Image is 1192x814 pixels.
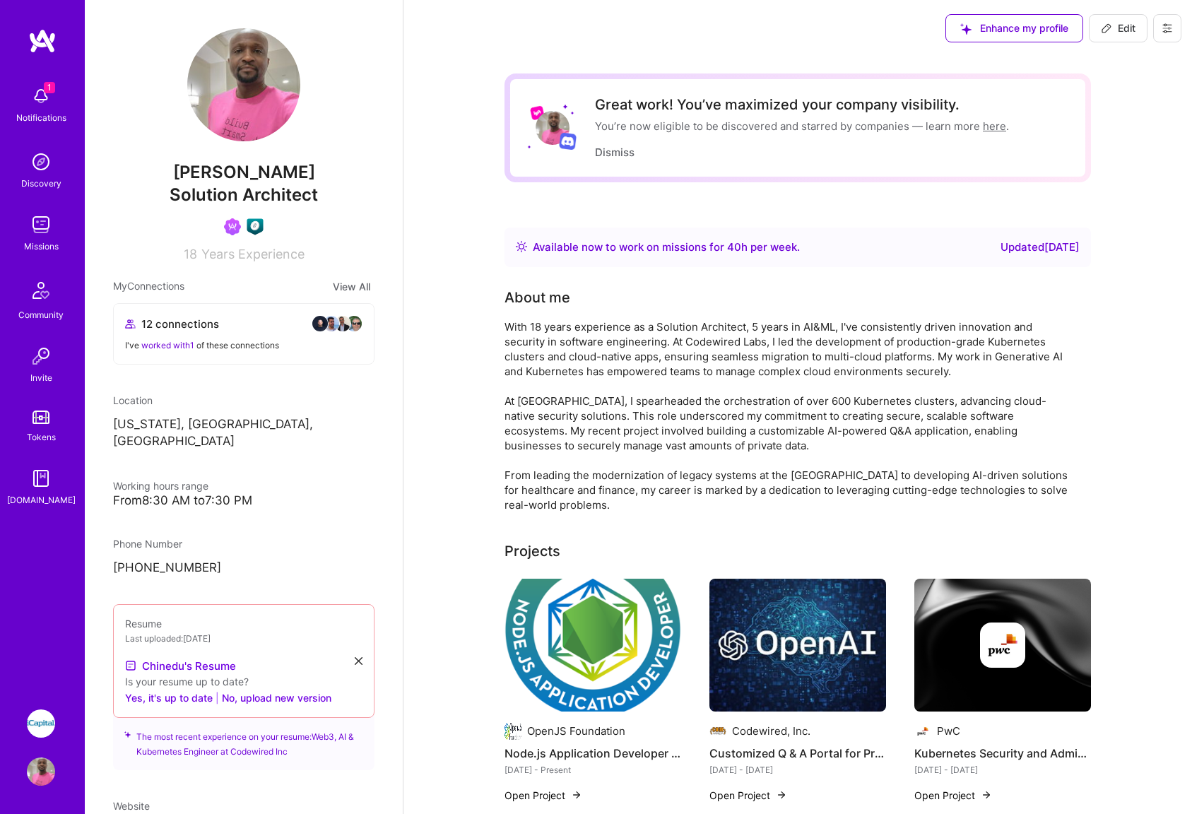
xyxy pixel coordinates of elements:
[709,723,726,740] img: Company logo
[27,211,55,239] img: teamwork
[937,724,960,738] div: PwC
[914,744,1091,762] h4: Kubernetes Security and Administration
[21,176,61,191] div: Discovery
[945,14,1083,42] button: Enhance my profile
[346,315,362,332] img: avatar
[504,541,560,562] div: Projects
[504,744,681,762] h4: Node.js Application Developer Certification
[113,416,374,450] p: [US_STATE], [GEOGRAPHIC_DATA], [GEOGRAPHIC_DATA]
[224,218,241,235] img: Been on Mission
[124,729,131,739] i: icon SuggestedTeams
[914,579,1091,712] img: cover
[595,119,1009,134] div: You’re now eligible to be discovered and starred by companies — learn more .
[530,105,545,120] img: Lyft logo
[222,689,331,706] button: No, upload new version
[981,789,992,801] img: arrow-right
[595,145,635,160] button: Dismiss
[355,657,362,665] i: icon Close
[776,789,787,801] img: arrow-right
[1001,239,1080,256] div: Updated [DATE]
[125,674,362,689] div: Is your resume up to date?
[334,315,351,332] img: avatar
[113,493,374,508] div: From 8:30 AM to 7:30 PM
[125,631,362,646] div: Last uploaded: [DATE]
[1089,14,1147,42] button: Edit
[170,184,318,205] span: Solution Architect
[28,28,57,54] img: logo
[709,744,886,762] h4: Customized Q & A Portal for Private Docs
[125,689,213,706] button: Yes, it's up to date
[914,723,931,740] img: Company logo
[504,287,570,308] div: About me
[141,317,219,331] span: 12 connections
[113,480,208,492] span: Working hours range
[504,319,1070,512] div: With 18 years experience as a Solution Architect, 5 years in AI&ML, I've consistently driven inno...
[216,690,219,705] span: |
[312,315,329,332] img: avatar
[7,492,76,507] div: [DOMAIN_NAME]
[113,538,182,550] span: Phone Number
[247,218,264,235] img: Fintech guild
[1101,21,1135,35] span: Edit
[914,788,992,803] button: Open Project
[27,709,55,738] img: iCapital: Building an Alternative Investment Marketplace
[323,315,340,332] img: avatar
[504,788,582,803] button: Open Project
[504,762,681,777] div: [DATE] - Present
[27,82,55,110] img: bell
[527,724,625,738] div: OpenJS Foundation
[980,623,1025,668] img: Company logo
[44,82,55,93] span: 1
[30,370,52,385] div: Invite
[201,247,305,261] span: Years Experience
[125,338,362,353] div: I've of these connections
[533,239,800,256] div: Available now to work on missions for h per week .
[504,723,521,740] img: Company logo
[27,342,55,370] img: Invite
[113,303,374,365] button: 12 connectionsavataravataravataravatarI've worked with1 of these connections
[595,96,1009,113] div: Great work! You’ve maximized your company visibility.
[709,579,886,712] img: Customized Q & A Portal for Private Docs
[709,762,886,777] div: [DATE] - [DATE]
[113,560,374,577] p: [PHONE_NUMBER]
[24,239,59,254] div: Missions
[125,319,136,329] i: icon Collaborator
[125,657,236,674] a: Chinedu's Resume
[709,788,787,803] button: Open Project
[24,273,58,307] img: Community
[27,148,55,176] img: discovery
[113,393,374,408] div: Location
[329,278,374,295] button: View All
[23,709,59,738] a: iCapital: Building an Alternative Investment Marketplace
[516,241,527,252] img: Availability
[571,789,582,801] img: arrow-right
[187,28,300,141] img: User Avatar
[960,21,1068,35] span: Enhance my profile
[504,579,681,712] img: Node.js Application Developer Certification
[113,800,150,812] span: Website
[536,111,570,145] img: User Avatar
[113,162,374,183] span: [PERSON_NAME]
[27,757,55,786] img: User Avatar
[727,240,741,254] span: 40
[914,762,1091,777] div: [DATE] - [DATE]
[559,132,577,150] img: Discord logo
[113,278,184,295] span: My Connections
[27,430,56,444] div: Tokens
[125,618,162,630] span: Resume
[16,110,66,125] div: Notifications
[18,307,64,322] div: Community
[33,411,49,424] img: tokens
[983,119,1006,133] a: here
[732,724,810,738] div: Codewired, Inc.
[27,464,55,492] img: guide book
[184,247,197,261] span: 18
[960,23,972,35] i: icon SuggestedTeams
[141,340,194,350] span: worked with 1
[125,660,136,671] img: Resume
[23,757,59,786] a: User Avatar
[113,709,374,770] div: The most recent experience on your resume: Web3, AI & Kubernetes Engineer at Codewired Inc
